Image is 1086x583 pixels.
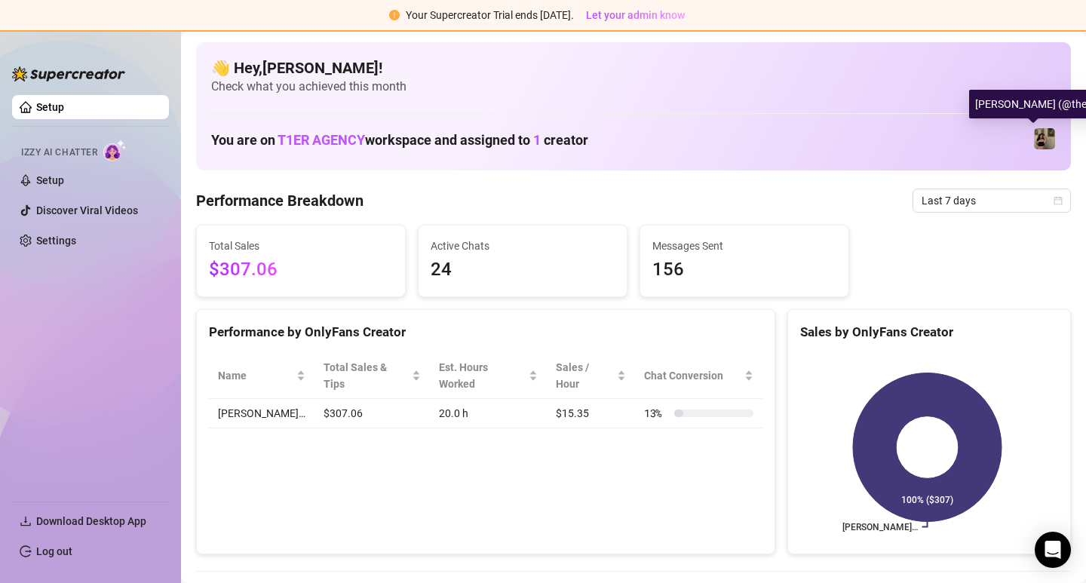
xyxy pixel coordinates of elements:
a: Setup [36,101,64,113]
div: Est. Hours Worked [439,359,526,392]
img: AI Chatter [103,140,127,161]
span: calendar [1054,196,1063,205]
td: [PERSON_NAME]… [209,399,314,428]
th: Sales / Hour [547,353,635,399]
a: Log out [36,545,72,557]
span: exclamation-circle [389,10,400,20]
span: Messages Sent [652,238,836,254]
button: Let your admin know [580,6,691,24]
div: Sales by OnlyFans Creator [800,322,1058,342]
span: T1ER AGENCY [278,132,365,148]
a: Settings [36,235,76,247]
th: Name [209,353,314,399]
span: Name [218,367,293,384]
th: Chat Conversion [635,353,762,399]
span: Active Chats [431,238,615,254]
h4: 👋 Hey, [PERSON_NAME] ! [211,57,1056,78]
span: 13 % [644,405,668,422]
h1: You are on workspace and assigned to creator [211,132,588,149]
span: Check what you achieved this month [211,78,1056,95]
span: 156 [652,256,836,284]
span: Total Sales [209,238,393,254]
div: Performance by OnlyFans Creator [209,322,762,342]
span: 1 [533,132,541,148]
span: Your Supercreator Trial ends [DATE]. [406,9,574,21]
td: $307.06 [314,399,430,428]
th: Total Sales & Tips [314,353,430,399]
img: Luna [1034,128,1055,149]
span: $307.06 [209,256,393,284]
span: Sales / Hour [556,359,614,392]
td: 20.0 h [430,399,547,428]
a: Setup [36,174,64,186]
span: 24 [431,256,615,284]
span: Chat Conversion [644,367,741,384]
span: Izzy AI Chatter [21,146,97,160]
h4: Performance Breakdown [196,190,364,211]
img: logo-BBDzfeDw.svg [12,66,125,81]
text: [PERSON_NAME]… [842,522,918,532]
span: Let your admin know [586,9,685,21]
td: $15.35 [547,399,635,428]
span: Download Desktop App [36,515,146,527]
span: download [20,515,32,527]
span: Total Sales & Tips [324,359,409,392]
a: Discover Viral Videos [36,204,138,216]
span: Last 7 days [922,189,1062,212]
div: Open Intercom Messenger [1035,532,1071,568]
